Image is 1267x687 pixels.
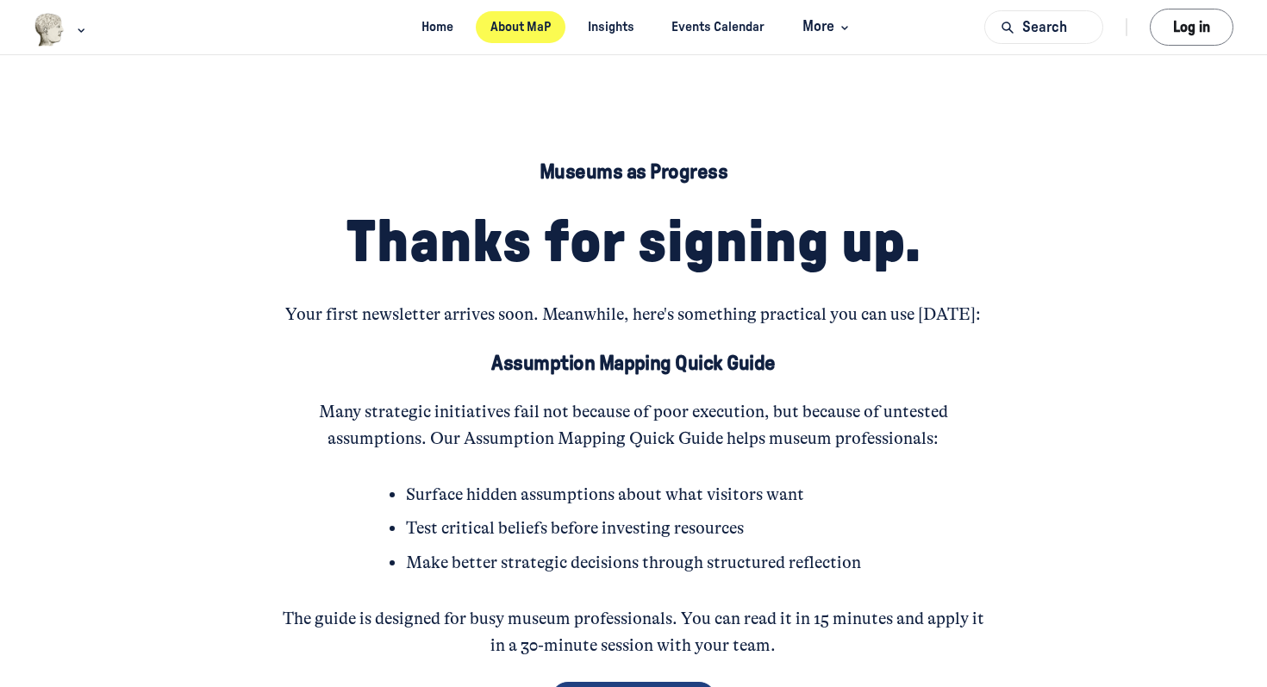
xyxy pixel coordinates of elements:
span: Thanks for signing up. [346,213,921,272]
button: Log in [1150,9,1233,46]
span: Test critical beliefs before investing resources [406,518,744,538]
a: Insights [573,11,650,43]
button: More [787,11,860,43]
a: Events Calendar [657,11,780,43]
a: About MaP [476,11,566,43]
span: Museums as Progress [540,162,727,183]
span: Many strategic initiatives fail not because of poor execution, but because of untested assumption... [319,402,952,448]
span: More [802,16,853,39]
span: Assumption Mapping Quick Guide [491,353,775,374]
button: Museums as Progress logo [34,11,90,48]
span: Surface hidden assumptions about what visitors want [406,484,804,504]
button: Search [984,10,1103,44]
a: Home [407,11,469,43]
span: Your first newsletter arrives soon. Meanwhile, here's something practical you can use [DATE]: [285,304,981,324]
span: Make better strategic decisions through structured reflection [406,553,861,572]
img: Museums as Progress logo [34,13,66,47]
span: The guide is designed for busy museum professionals. You can read it in 15 minutes and apply it i... [283,609,988,655]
